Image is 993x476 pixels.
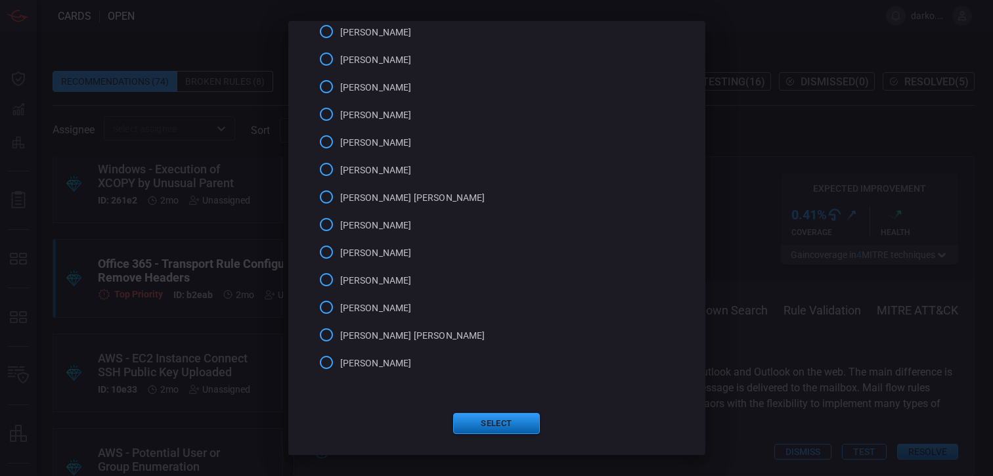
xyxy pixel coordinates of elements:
[340,274,412,288] span: [PERSON_NAME]
[340,219,412,232] span: [PERSON_NAME]
[340,53,412,67] span: [PERSON_NAME]
[340,329,485,343] span: [PERSON_NAME] [PERSON_NAME]
[453,413,540,434] button: Select
[340,357,412,370] span: [PERSON_NAME]
[340,301,412,315] span: [PERSON_NAME]
[340,108,412,122] span: [PERSON_NAME]
[340,81,412,95] span: [PERSON_NAME]
[340,136,412,150] span: [PERSON_NAME]
[340,26,412,39] span: [PERSON_NAME]
[340,246,412,260] span: [PERSON_NAME]
[340,163,412,177] span: [PERSON_NAME]
[340,191,485,205] span: [PERSON_NAME] [PERSON_NAME]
